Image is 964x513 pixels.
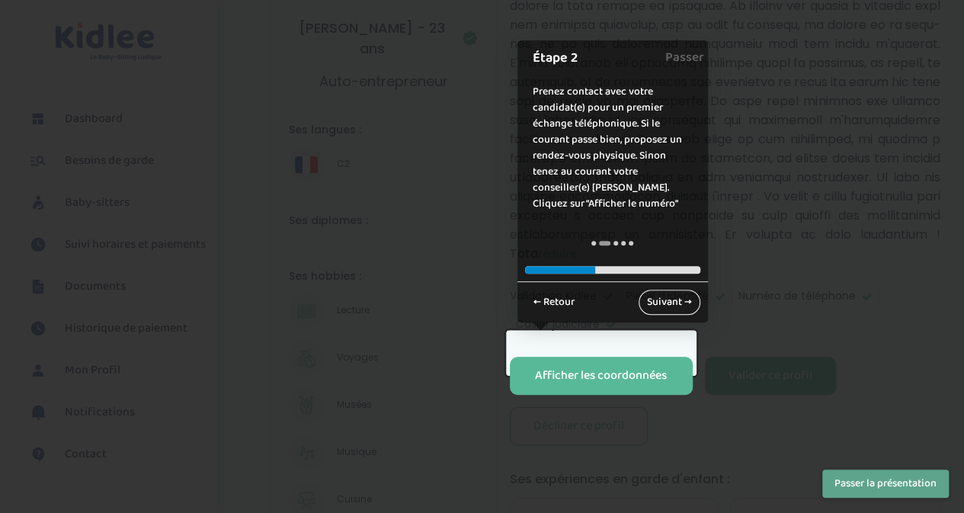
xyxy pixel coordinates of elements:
a: Suivant → [639,290,700,315]
button: Afficher les coordonnées [510,357,693,395]
h1: Étape 2 [533,48,677,69]
button: Passer la présentation [822,470,949,498]
a: Passer [665,40,704,75]
div: Prenez contact avec votre candidat(e) pour un premier échange téléphonique. Si le courant passe b... [517,69,708,227]
div: Afficher les coordonnées [535,367,667,385]
a: ← Retour [525,290,583,315]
